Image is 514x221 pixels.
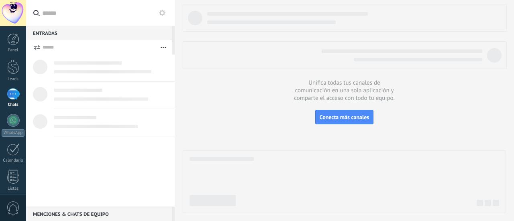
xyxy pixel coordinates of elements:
div: Calendario [2,158,25,163]
div: Panel [2,48,25,53]
div: Listas [2,186,25,191]
button: Conecta más canales [315,110,373,124]
div: Chats [2,102,25,107]
span: Conecta más canales [320,114,369,121]
div: Leads [2,77,25,82]
div: Entradas [26,26,172,40]
div: WhatsApp [2,129,24,137]
div: Menciones & Chats de equipo [26,207,172,221]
